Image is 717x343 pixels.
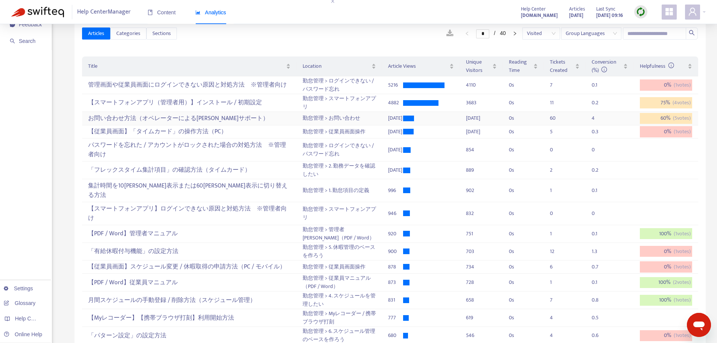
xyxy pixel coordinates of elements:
div: 0 % [640,79,692,91]
div: 619 [466,314,497,322]
div: 546 [466,331,497,340]
li: Previous Page [461,29,473,38]
div: 900 [388,247,403,256]
span: Conversion (%) [592,58,616,75]
span: ( 4 votes) [673,99,691,107]
div: [DATE] [388,114,403,122]
td: 勤怠管理 > 従業員画面操作 [297,125,382,139]
span: ( 2 votes) [673,278,691,287]
div: 4110 [466,81,497,89]
button: Sections [146,27,177,40]
span: Help Center Manager [77,5,131,19]
div: 680 [388,331,403,340]
span: Group Languages [566,28,617,39]
div: 0 s [509,278,538,287]
div: 854 [466,146,497,154]
span: Tickets Created [550,58,573,75]
td: 勤怠管理 > 従業員マニュアル（PDF / Word） [297,274,382,291]
span: Reading Time [509,58,532,75]
div: 0 s [509,209,538,218]
li: Next Page [509,29,521,38]
span: ( 1 votes) [674,263,691,271]
span: Content [148,9,176,15]
div: 0 s [509,81,538,89]
div: 873 [388,278,403,287]
td: 勤怠管理 > 従業員画面操作 [297,261,382,274]
div: 0 % [640,126,692,137]
span: Articles [569,5,585,13]
td: 勤怠管理 > お問い合わせ [297,112,382,125]
div: 889 [466,166,497,174]
div: 0 s [509,166,538,174]
div: パスワードを忘れた / アカウントがロックされた場合の対処方法 ※管理者向け [88,139,290,161]
th: Reading Time [503,56,544,76]
span: Unique Visitors [466,58,491,75]
span: Search [19,38,35,44]
span: book [148,10,153,15]
span: ( 5 votes) [673,114,691,122]
div: 0 s [509,247,538,256]
button: right [509,29,521,38]
span: Visited [527,28,556,39]
span: Help Centers [15,316,46,322]
td: 勤怠管理 > ログインできない / パスワード忘れ [297,76,382,94]
div: 「フレックスタイム集計項目」の確認方法（タイムカード） [88,164,290,177]
span: Feedback [19,21,42,27]
span: Sections [152,29,171,38]
div: 0.1 [592,278,607,287]
td: 勤怠管理 > スマートフォンアプリ [297,94,382,112]
div: 6 [550,263,565,271]
span: search [10,38,15,44]
td: 勤怠管理 > 4. スケジュールを管理したい [297,291,382,309]
div: 「パターン設定」の設定方法 [88,329,290,342]
div: 月間スケジュールの手動登録 / 削除方法（スケジュール管理） [88,294,290,306]
div: 【従業員画面】「タイムカード」の操作方法（PC） [88,126,290,138]
span: ( 1 votes) [674,331,691,340]
div: 1 [550,278,565,287]
div: 0 s [509,99,538,107]
div: 管理画面や従業員画面にログインできない原因と対処方法 ※管理者向け [88,79,290,91]
a: [DOMAIN_NAME] [521,11,558,20]
div: 902 [466,186,497,195]
div: 【従業員画面】スケジュール変更 / 休暇取得の申請方法（PC / モバイル） [88,261,290,273]
div: [DATE] [388,146,403,154]
div: 751 [466,230,497,238]
div: 【PDF / Word】従業員マニュアル [88,276,290,289]
div: 1.3 [592,247,607,256]
div: 0.2 [592,99,607,107]
div: 60 % [640,113,692,124]
span: user [688,7,697,16]
div: [DATE] [388,166,403,174]
div: 100 % [640,228,692,239]
div: 0.2 [592,166,607,174]
a: Online Help [4,331,42,337]
th: Title [82,56,296,76]
div: 0 s [509,186,538,195]
span: search [689,30,695,36]
span: ( 1 votes) [674,128,691,136]
button: Articles [82,27,110,40]
div: 【スマートフォンアプリ（管理者用）】インストール / 初期設定 [88,97,290,109]
img: sync.dc5367851b00ba804db3.png [636,7,645,17]
div: 60 [550,114,565,122]
div: [DATE] [466,128,497,136]
th: Tickets Created [544,56,585,76]
div: 【スマートフォンアプリ】ログインできない原因と対処方法 ※管理者向け [88,203,290,224]
strong: [DATE] 09:16 [596,11,623,20]
span: Title [88,62,284,70]
td: 勤怠管理 > ログインできない / パスワード忘れ [297,139,382,162]
div: 0.3 [592,128,607,136]
div: 0.8 [592,296,607,304]
div: 0.1 [592,81,607,89]
strong: [DATE] [569,11,583,20]
span: Analytics [195,9,226,15]
span: right [513,31,517,36]
div: 946 [388,209,403,218]
span: Location [303,62,370,70]
span: ( 1 votes) [674,230,691,238]
div: 0 [550,209,565,218]
td: 勤怠管理 > 5. 休暇管理のベースを作ろう [297,243,382,261]
div: 0.6 [592,331,607,340]
div: 878 [388,263,403,271]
